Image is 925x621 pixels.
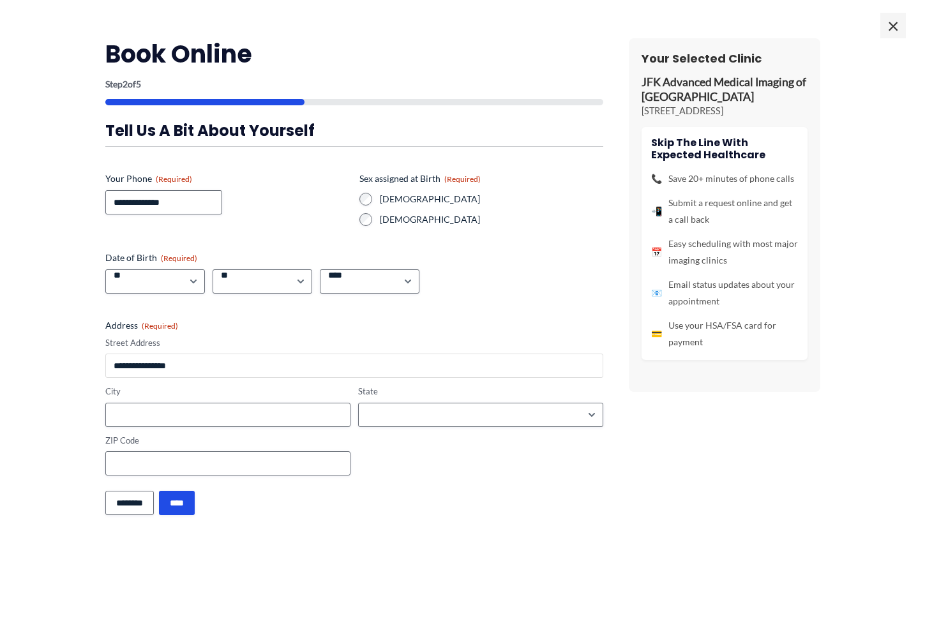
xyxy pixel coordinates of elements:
[651,285,662,301] span: 📧
[651,236,798,269] li: Easy scheduling with most major imaging clinics
[359,172,481,185] legend: Sex assigned at Birth
[105,385,350,398] label: City
[651,317,798,350] li: Use your HSA/FSA card for payment
[105,337,603,349] label: Street Address
[642,75,808,105] p: JFK Advanced Medical Imaging of [GEOGRAPHIC_DATA]
[123,79,128,89] span: 2
[142,321,178,331] span: (Required)
[105,121,603,140] h3: Tell us a bit about yourself
[105,172,349,185] label: Your Phone
[651,137,798,161] h4: Skip the line with Expected Healthcare
[444,174,481,184] span: (Required)
[161,253,197,263] span: (Required)
[642,105,808,117] p: [STREET_ADDRESS]
[651,195,798,228] li: Submit a request online and get a call back
[380,193,603,206] label: [DEMOGRAPHIC_DATA]
[105,251,197,264] legend: Date of Birth
[136,79,141,89] span: 5
[651,170,798,187] li: Save 20+ minutes of phone calls
[651,170,662,187] span: 📞
[651,276,798,310] li: Email status updates about your appointment
[105,319,178,332] legend: Address
[156,174,192,184] span: (Required)
[642,51,808,66] h3: Your Selected Clinic
[880,13,906,38] span: ×
[105,435,350,447] label: ZIP Code
[358,385,603,398] label: State
[105,38,603,70] h2: Book Online
[651,203,662,220] span: 📲
[651,244,662,260] span: 📅
[651,325,662,342] span: 💳
[105,80,603,89] p: Step of
[380,213,603,226] label: [DEMOGRAPHIC_DATA]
